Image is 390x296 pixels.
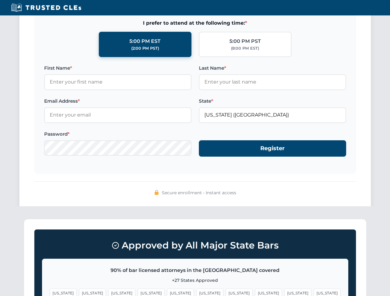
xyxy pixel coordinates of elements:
[44,97,191,105] label: Email Address
[162,189,236,196] span: Secure enrollment • Instant access
[44,74,191,90] input: Enter your first name
[44,64,191,72] label: First Name
[44,19,346,27] span: I prefer to attend at the following time:
[199,97,346,105] label: State
[199,64,346,72] label: Last Name
[50,277,341,284] p: +27 States Approved
[229,37,261,45] div: 5:00 PM PST
[44,107,191,123] input: Enter your email
[50,266,341,274] p: 90% of bar licensed attorneys in the [GEOGRAPHIC_DATA] covered
[154,190,159,195] img: 🔒
[199,140,346,157] button: Register
[44,130,191,138] label: Password
[131,45,159,51] div: (2:00 PM PST)
[231,45,259,51] div: (8:00 PM EST)
[129,37,161,45] div: 5:00 PM EST
[199,74,346,90] input: Enter your last name
[199,107,346,123] input: Florida (FL)
[9,3,83,12] img: Trusted CLEs
[42,237,348,254] h3: Approved by All Major State Bars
